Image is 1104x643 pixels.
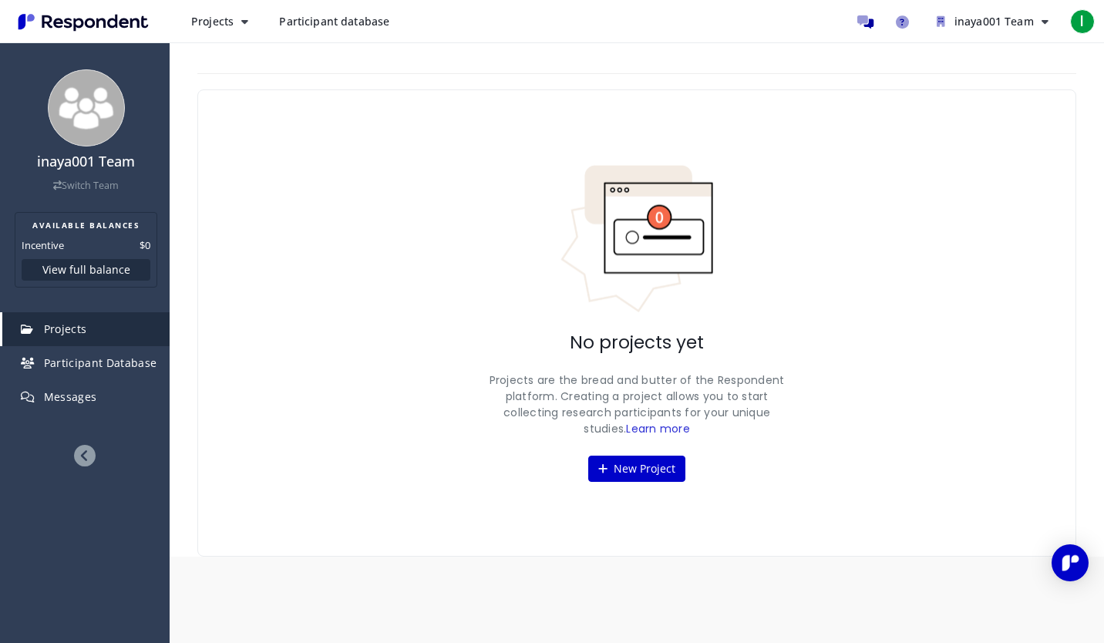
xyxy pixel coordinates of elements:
p: Projects are the bread and butter of the Respondent platform. Creating a project allows you to st... [483,372,791,437]
img: team_avatar_256.png [48,69,125,146]
a: Learn more [626,421,690,436]
a: Participant database [267,8,402,35]
h2: AVAILABLE BALANCES [22,219,150,231]
h4: inaya001 Team [10,154,162,170]
dt: Incentive [22,237,64,253]
img: No projects indicator [560,164,714,314]
button: I [1067,8,1098,35]
a: Message participants [850,6,881,37]
dd: $0 [140,237,150,253]
span: Messages [44,389,97,404]
span: I [1070,9,1095,34]
span: Participant database [279,14,389,29]
a: Switch Team [53,179,119,192]
button: New Project [588,456,685,482]
span: Participant Database [44,355,157,370]
div: Open Intercom Messenger [1052,544,1089,581]
a: Help and support [887,6,918,37]
h2: No projects yet [570,332,704,354]
section: Balance summary [15,212,157,288]
img: Respondent [12,9,154,35]
button: View full balance [22,259,150,281]
span: inaya001 Team [954,14,1034,29]
button: inaya001 Team [924,8,1061,35]
span: Projects [191,14,234,29]
button: Projects [179,8,261,35]
span: Projects [44,321,87,336]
